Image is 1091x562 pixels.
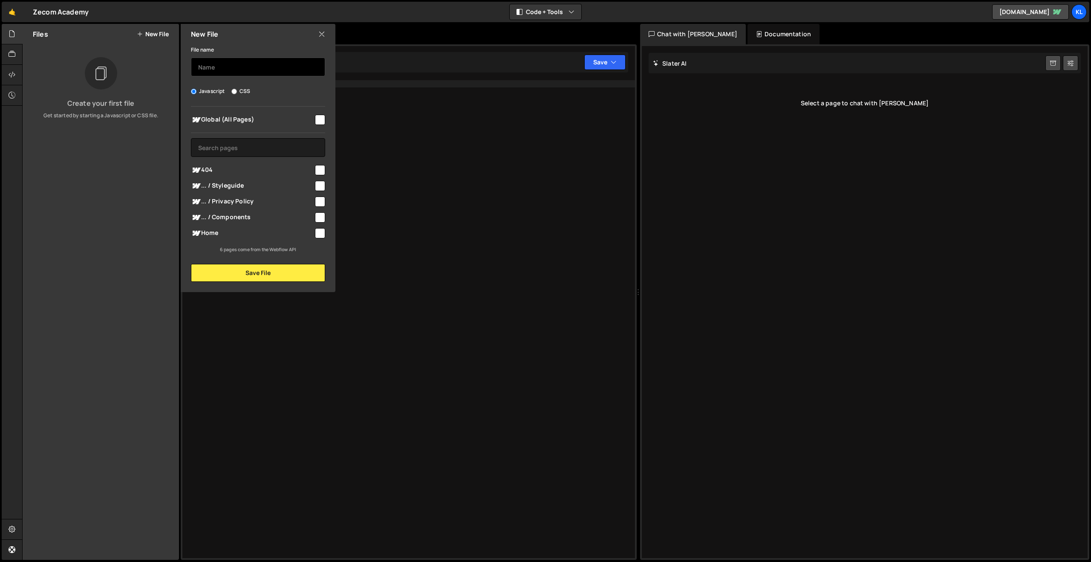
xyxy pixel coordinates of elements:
span: Global (All Pages) [191,115,314,125]
input: Javascript [191,89,196,94]
p: Get started by starting a Javascript or CSS file. [29,112,172,119]
h2: New File [191,29,218,39]
a: [DOMAIN_NAME] [992,4,1069,20]
input: Search pages [191,138,325,157]
span: ... / Privacy Policy [191,197,314,207]
button: Save File [191,264,325,282]
button: Code + Tools [510,4,581,20]
a: 🤙 [2,2,23,22]
span: Home [191,228,314,238]
div: Documentation [748,24,820,44]
input: Name [191,58,325,76]
button: New File [137,31,169,38]
span: ... / Styleguide [191,181,314,191]
div: Zecom Academy [33,7,89,17]
label: CSS [231,87,250,96]
input: CSS [231,89,237,94]
label: Javascript [191,87,225,96]
span: 404 [191,165,314,175]
h2: Files [33,29,48,39]
label: File name [191,46,214,54]
h3: Create your first file [29,100,172,107]
button: Save [584,55,626,70]
h2: Slater AI [653,59,687,67]
div: Chat with [PERSON_NAME] [640,24,746,44]
div: Select a page to chat with [PERSON_NAME] [649,86,1081,120]
small: 6 pages come from the Webflow API [220,246,296,252]
span: ... / Components [191,212,314,223]
a: Kl [1071,4,1087,20]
